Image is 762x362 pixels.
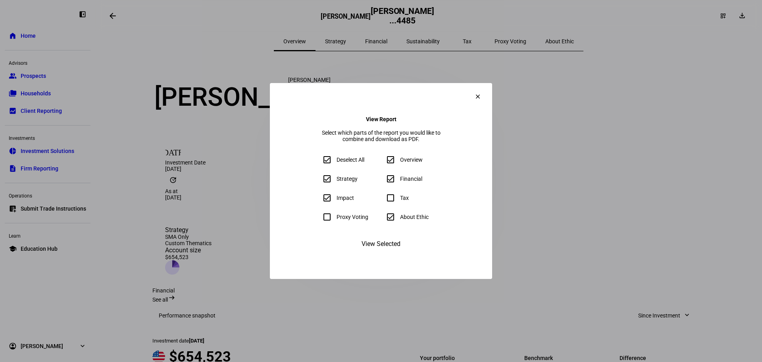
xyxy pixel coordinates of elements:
mat-icon: clear [474,93,481,100]
h4: View Report [366,116,396,122]
div: About Ethic [400,214,429,220]
div: Strategy [337,176,358,182]
div: Deselect All [337,157,364,163]
div: Overview [400,157,423,163]
div: Financial [400,176,422,182]
div: Select which parts of the report you would like to combine and download as PDF. [317,130,444,142]
div: Impact [337,195,354,201]
span: View Selected [362,234,400,254]
button: View Selected [350,234,412,254]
